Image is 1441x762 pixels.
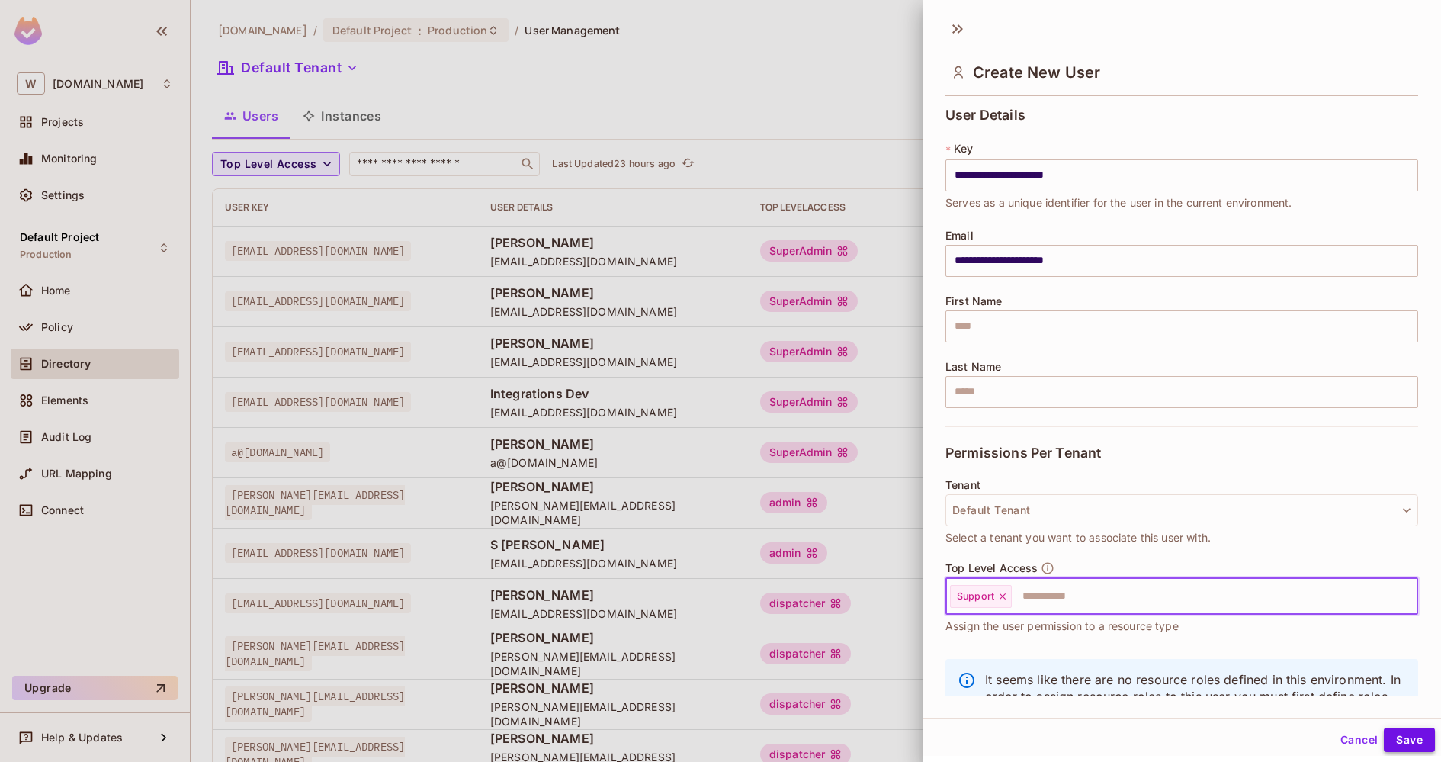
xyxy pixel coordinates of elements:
span: Serves as a unique identifier for the user in the current environment. [945,195,1292,211]
span: Email [945,230,974,242]
span: User Details [945,108,1025,123]
button: Save [1384,728,1435,752]
span: Key [954,143,973,155]
p: It seems like there are no resource roles defined in this environment. In order to assign resourc... [985,671,1406,722]
span: Tenant [945,479,980,491]
span: Support [957,590,994,603]
div: Support [950,585,1012,608]
button: Cancel [1334,728,1384,752]
button: Default Tenant [945,494,1418,526]
span: Last Name [945,361,1001,373]
span: First Name [945,295,1003,307]
span: Select a tenant you want to associate this user with. [945,529,1211,546]
span: Top Level Access [945,562,1038,574]
span: Assign the user permission to a resource type [945,618,1179,635]
span: Permissions Per Tenant [945,445,1101,461]
button: Open [1410,594,1413,597]
span: Create New User [973,63,1100,82]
